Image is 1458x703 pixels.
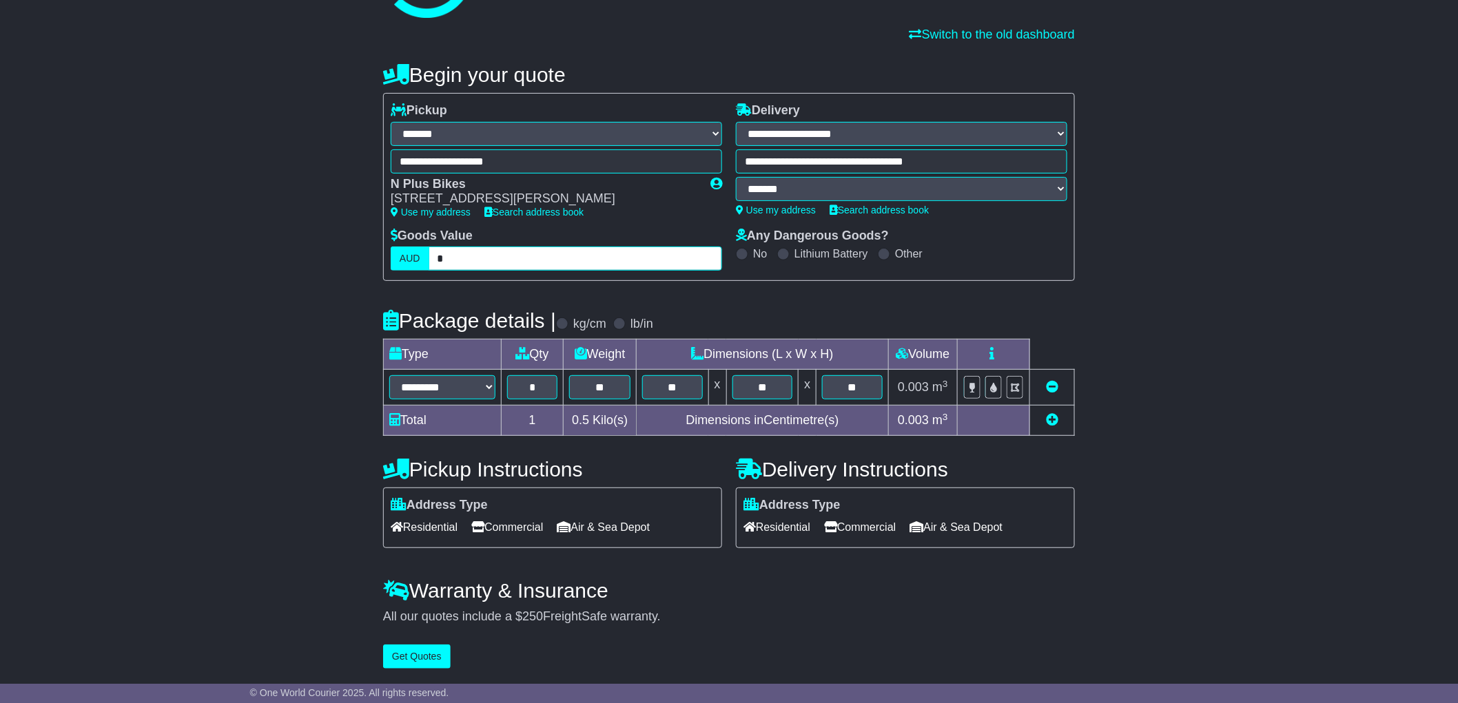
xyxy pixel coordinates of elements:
span: Residential [391,516,458,538]
span: Commercial [824,516,896,538]
label: Address Type [391,498,488,513]
label: Address Type [743,498,841,513]
span: 0.5 [572,413,589,427]
span: Residential [743,516,810,538]
td: Dimensions in Centimetre(s) [637,406,889,436]
a: Use my address [736,204,816,216]
a: Use my address [391,207,471,218]
label: Any Dangerous Goods? [736,229,889,244]
span: Air & Sea Depot [910,516,1003,538]
div: [STREET_ADDRESS][PERSON_NAME] [391,191,697,207]
span: 0.003 [898,413,929,427]
span: 0.003 [898,380,929,394]
a: Switch to the old dashboard [910,28,1075,41]
label: AUD [391,246,429,271]
sup: 3 [943,379,948,389]
td: x [708,370,726,406]
td: Dimensions (L x W x H) [637,339,889,370]
td: x [799,370,817,406]
span: m [932,413,948,427]
label: Other [895,247,923,260]
td: Kilo(s) [564,406,637,436]
h4: Delivery Instructions [736,458,1075,481]
td: Total [384,406,502,436]
label: lb/in [630,317,653,332]
td: Weight [564,339,637,370]
div: N Plus Bikes [391,177,697,192]
div: All our quotes include a $ FreightSafe warranty. [383,609,1075,625]
span: Air & Sea Depot [557,516,650,538]
label: Pickup [391,103,447,118]
span: © One World Courier 2025. All rights reserved. [250,687,449,698]
span: 250 [522,609,543,623]
h4: Pickup Instructions [383,458,722,481]
sup: 3 [943,412,948,422]
label: kg/cm [573,317,606,332]
label: Delivery [736,103,800,118]
td: Type [384,339,502,370]
a: Search address book [484,207,584,218]
td: 1 [501,406,564,436]
span: Commercial [471,516,543,538]
a: Remove this item [1046,380,1058,394]
h4: Begin your quote [383,63,1075,86]
a: Search address book [830,204,929,216]
label: Goods Value [391,229,473,244]
h4: Package details | [383,309,556,332]
button: Get Quotes [383,644,451,669]
td: Qty [501,339,564,370]
label: Lithium Battery [794,247,868,260]
label: No [753,247,767,260]
h4: Warranty & Insurance [383,579,1075,602]
span: m [932,380,948,394]
a: Add new item [1046,413,1058,427]
td: Volume [888,339,957,370]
